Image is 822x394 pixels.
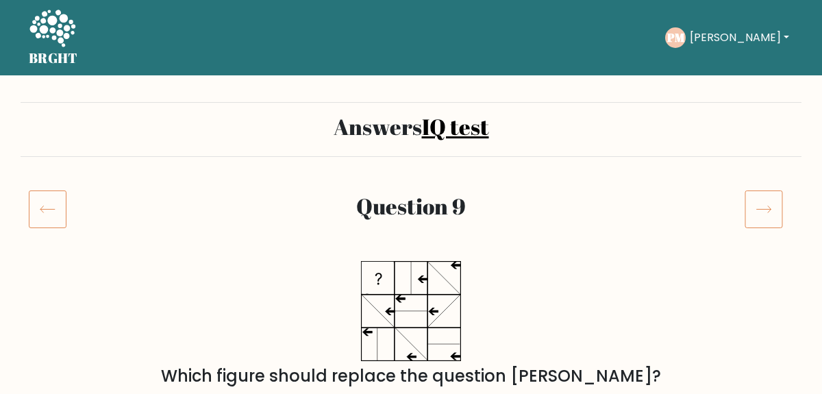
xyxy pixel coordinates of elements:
div: Which figure should replace the question [PERSON_NAME]? [37,364,785,389]
button: [PERSON_NAME] [686,29,793,47]
h2: Answers [29,114,793,140]
a: BRGHT [29,5,78,70]
h2: Question 9 [94,193,728,219]
h5: BRGHT [29,50,78,66]
a: IQ test [422,112,489,141]
text: PM [666,29,684,45]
